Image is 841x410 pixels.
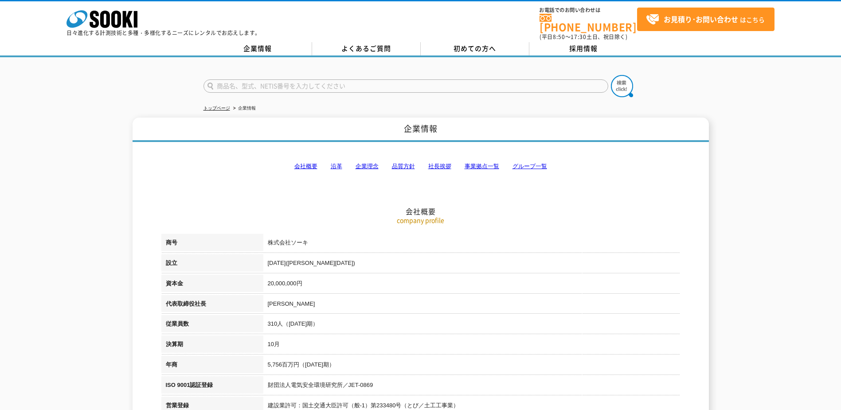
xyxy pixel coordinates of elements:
th: ISO 9001認証登録 [161,376,263,397]
li: 企業情報 [231,104,256,113]
a: [PHONE_NUMBER] [540,14,637,32]
span: お電話でのお問い合わせは [540,8,637,13]
th: 代表取締役社長 [161,295,263,315]
a: トップページ [203,106,230,110]
th: 設立 [161,254,263,275]
h1: 企業情報 [133,118,709,142]
a: 採用情報 [529,42,638,55]
p: 日々進化する計測技術と多種・多様化するニーズにレンタルでお応えします。 [66,30,261,35]
td: 310人（[DATE]期） [263,315,680,335]
h2: 会社概要 [161,118,680,216]
a: よくあるご質問 [312,42,421,55]
td: 10月 [263,335,680,356]
a: 初めての方へ [421,42,529,55]
a: 事業拠点一覧 [465,163,499,170]
td: 株式会社ソーキ [263,234,680,254]
td: 5,756百万円（[DATE]期） [263,356,680,376]
a: お見積り･お問い合わせはこちら [637,8,775,31]
th: 決算期 [161,335,263,356]
span: はこちら [646,13,765,26]
span: 8:50 [553,33,565,41]
a: 社長挨拶 [428,163,451,170]
th: 商号 [161,234,263,254]
a: 企業情報 [203,42,312,55]
span: (平日 ～ 土日、祝日除く) [540,33,627,41]
input: 商品名、型式、NETIS番号を入力してください [203,79,608,93]
td: 20,000,000円 [263,275,680,295]
th: 資本金 [161,275,263,295]
a: 沿革 [331,163,342,170]
th: 従業員数 [161,315,263,335]
th: 年商 [161,356,263,376]
td: [DATE]([PERSON_NAME][DATE]) [263,254,680,275]
img: btn_search.png [611,75,633,97]
p: company profile [161,216,680,225]
a: 企業理念 [356,163,379,170]
span: 初めての方へ [454,43,496,53]
a: 会社概要 [294,163,317,170]
a: グループ一覧 [512,163,547,170]
td: [PERSON_NAME] [263,295,680,315]
td: 財団法人電気安全環境研究所／JET-0869 [263,376,680,397]
span: 17:30 [571,33,587,41]
strong: お見積り･お問い合わせ [664,14,738,24]
a: 品質方針 [392,163,415,170]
